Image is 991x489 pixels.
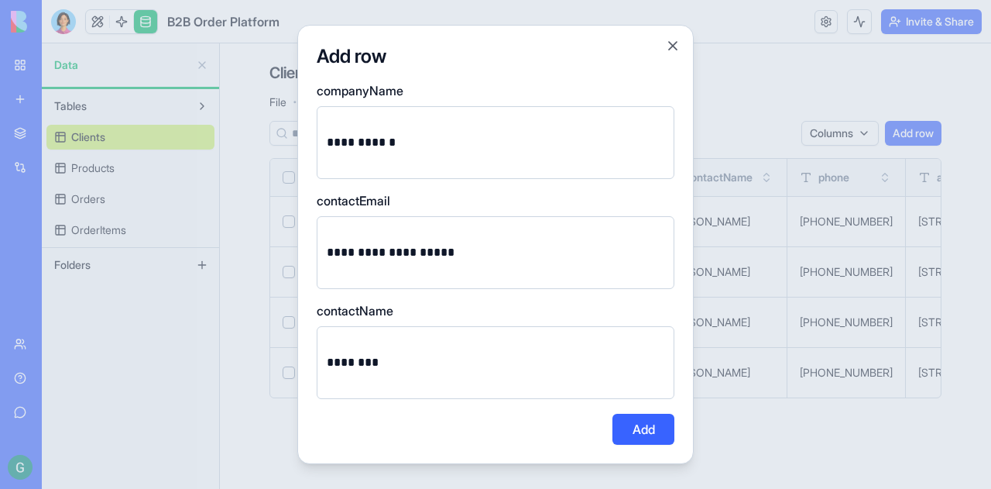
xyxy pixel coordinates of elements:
[317,301,674,320] label: contactName
[612,414,674,445] button: Add
[317,44,674,69] h2: Add row
[665,38,681,53] button: Close
[317,81,674,100] label: companyName
[317,191,674,210] label: contactEmail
